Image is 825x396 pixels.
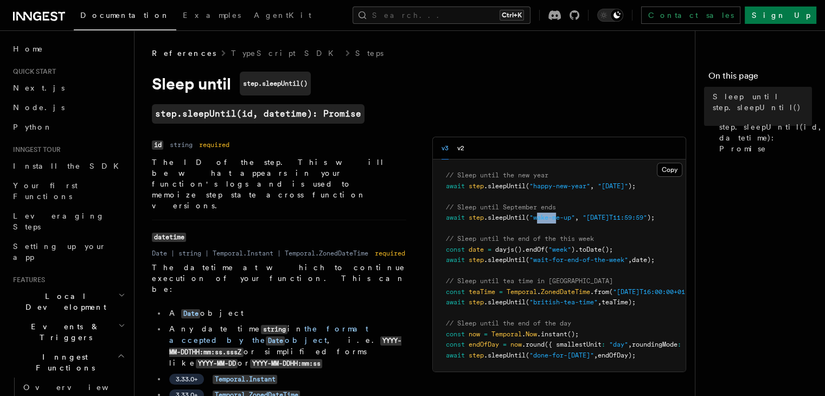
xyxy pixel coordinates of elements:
dd: Date | string | Temporal.Instant | Temporal.ZonedDateTime [152,249,368,258]
span: ( [526,214,529,221]
h4: On this page [708,69,812,87]
span: ( [609,288,613,296]
span: .sleepUntil [484,256,526,264]
code: Temporal.Instant [213,375,277,384]
span: await [446,182,465,190]
code: id [152,140,163,150]
span: , [590,182,594,190]
span: .sleepUntil [484,214,526,221]
span: await [446,214,465,221]
span: Overview [23,383,135,392]
dd: string [170,140,193,149]
span: = [484,330,488,338]
span: const [446,246,465,253]
span: : [677,341,681,348]
a: Your first Functions [9,176,127,206]
dd: required [199,140,229,149]
span: Inngest tour [9,145,61,154]
span: "happy-new-year" [529,182,590,190]
span: ); [647,214,655,221]
a: step.sleepUntil(id, datetime): Promise [715,117,812,158]
span: ( [526,298,529,306]
span: (); [567,330,579,338]
span: ZonedDateTime [541,288,590,296]
span: : [602,341,605,348]
h1: Sleep until [152,72,586,95]
button: Toggle dark mode [597,9,623,22]
span: = [503,341,507,348]
span: now [469,330,480,338]
a: Home [9,39,127,59]
span: const [446,288,465,296]
span: . [522,330,526,338]
button: Local Development [9,286,127,317]
span: , [628,256,632,264]
span: () [514,246,522,253]
code: datetime [152,233,186,242]
span: teaTime [469,288,495,296]
span: Home [13,43,43,54]
a: Sleep until step.sleepUntil() [708,87,812,117]
button: Copy [657,163,682,177]
code: step.sleepUntil(id, datetime): Promise [152,104,364,124]
a: Contact sales [641,7,740,24]
kbd: Ctrl+K [500,10,524,21]
span: , [598,298,602,306]
span: AgentKit [254,11,311,20]
dd: required [375,249,405,258]
span: step [469,182,484,190]
span: Next.js [13,84,65,92]
span: Inngest Functions [9,352,117,373]
span: Examples [183,11,241,20]
a: TypeScript SDK [231,48,340,59]
button: Inngest Functions [9,347,127,378]
span: "day" [609,341,628,348]
span: "wake-me-up" [529,214,575,221]
span: step [469,256,484,264]
span: = [488,246,491,253]
code: YYYY-MM-DDHH:mm:ss [250,359,322,368]
span: await [446,352,465,359]
span: = [499,288,503,296]
span: .from [590,288,609,296]
span: Leveraging Steps [13,212,105,231]
span: "week" [548,246,571,253]
span: ( [545,246,548,253]
button: Events & Triggers [9,317,127,347]
p: The datetime at which to continue execution of your function. This can be: [152,262,406,295]
span: step [469,298,484,306]
a: Python [9,117,127,137]
span: .endOf [522,246,545,253]
a: Setting up your app [9,237,127,267]
span: now [510,341,522,348]
span: Local Development [9,291,118,312]
span: Events & Triggers [9,321,118,343]
span: .instant [537,330,567,338]
span: date); [632,256,655,264]
span: step [469,352,484,359]
span: roundingMode [632,341,677,348]
span: Node.js [13,103,65,112]
span: .toDate [575,246,602,253]
code: string [261,325,287,334]
span: ( [526,352,529,359]
span: "[DATE]T11:59:59" [583,214,647,221]
span: "done-for-[DATE]" [529,352,594,359]
span: .sleepUntil [484,352,526,359]
span: step [469,214,484,221]
a: Next.js [9,78,127,98]
span: ) [571,246,575,253]
span: ( [526,256,529,264]
span: .sleepUntil [484,298,526,306]
span: ); [628,182,636,190]
span: Install the SDK [13,162,125,170]
span: "ceil" [685,341,708,348]
span: , [594,352,598,359]
span: Documentation [80,11,170,20]
a: Leveraging Steps [9,206,127,237]
span: "wait-for-end-of-the-week" [529,256,628,264]
span: "british-tea-time" [529,298,598,306]
button: Search...Ctrl+K [353,7,530,24]
a: Steps [355,48,383,59]
span: Temporal [507,288,537,296]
